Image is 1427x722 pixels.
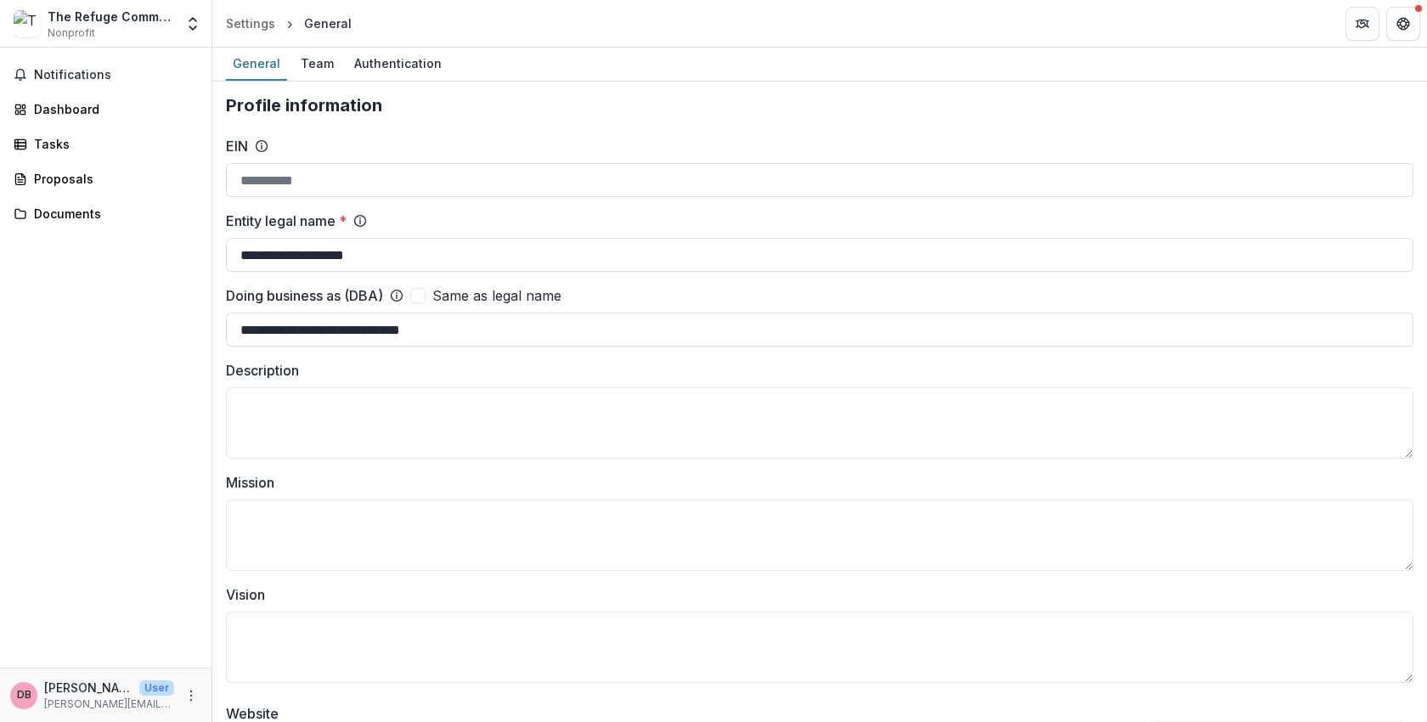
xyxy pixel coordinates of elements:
[34,135,191,153] div: Tasks
[294,51,341,76] div: Team
[34,100,191,118] div: Dashboard
[7,130,205,158] a: Tasks
[226,95,1413,116] h2: Profile information
[34,68,198,82] span: Notifications
[226,14,275,32] div: Settings
[139,680,174,696] p: User
[34,170,191,188] div: Proposals
[17,690,31,701] div: Debi Bailey-Brown
[226,584,1403,605] label: Vision
[7,165,205,193] a: Proposals
[44,697,174,712] p: [PERSON_NAME][EMAIL_ADDRESS][DOMAIN_NAME]
[226,48,287,81] a: General
[48,25,95,41] span: Nonprofit
[226,360,1403,381] label: Description
[219,11,282,36] a: Settings
[226,136,248,156] label: EIN
[432,285,561,306] span: Same as legal name
[14,10,41,37] img: The Refuge Community
[226,472,1403,493] label: Mission
[294,48,341,81] a: Team
[7,95,205,123] a: Dashboard
[181,685,201,706] button: More
[226,285,383,306] label: Doing business as (DBA)
[347,51,448,76] div: Authentication
[1345,7,1379,41] button: Partners
[34,205,191,223] div: Documents
[226,51,287,76] div: General
[7,61,205,88] button: Notifications
[226,211,347,231] label: Entity legal name
[7,200,205,228] a: Documents
[48,8,174,25] div: The Refuge Community
[304,14,352,32] div: General
[347,48,448,81] a: Authentication
[44,679,133,697] p: [PERSON_NAME]
[1386,7,1420,41] button: Get Help
[219,11,358,36] nav: breadcrumb
[181,7,205,41] button: Open entity switcher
